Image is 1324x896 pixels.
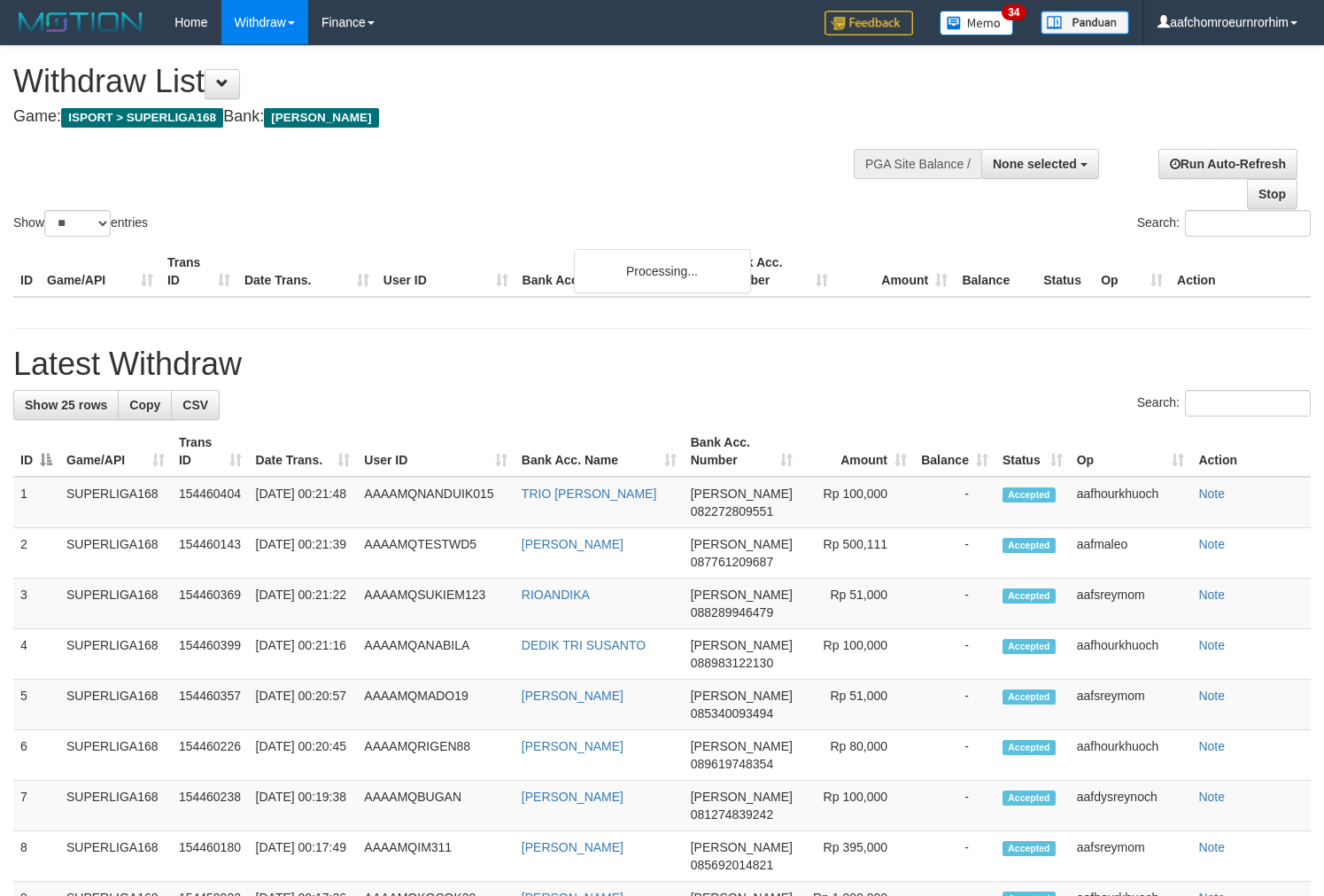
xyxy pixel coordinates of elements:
td: 154460357 [172,680,249,730]
span: Accepted [1003,487,1056,503]
td: - [914,629,995,680]
a: Stop [1247,179,1297,209]
td: aafsreymom [1070,579,1192,629]
td: Rp 80,000 [800,730,914,781]
td: - [914,528,995,579]
a: CSV [171,390,220,420]
td: 5 [13,680,59,730]
td: Rp 100,000 [800,781,914,831]
th: User ID [376,246,515,297]
td: [DATE] 00:20:45 [249,730,358,781]
input: Search: [1185,390,1311,417]
span: CSV [182,398,208,412]
a: Note [1198,638,1225,652]
td: - [914,680,995,730]
td: 6 [13,730,59,781]
img: Feedback.jpg [825,11,913,35]
td: aafhourkhuoch [1070,477,1192,528]
td: AAAAMQRIGEN88 [357,730,515,781]
span: Copy 087761209687 to clipboard [691,555,773,569]
th: Op [1094,246,1170,297]
td: - [914,477,995,528]
span: [PERSON_NAME] [691,638,793,652]
span: None selected [993,157,1077,171]
div: Processing... [574,249,751,293]
th: Op: activate to sort column ascending [1070,426,1192,477]
select: Showentries [44,210,111,237]
th: Bank Acc. Name [515,246,716,297]
td: 154460404 [172,477,249,528]
th: Trans ID [160,246,237,297]
td: Rp 100,000 [800,477,914,528]
td: 154460180 [172,831,249,882]
span: [PERSON_NAME] [691,739,793,753]
td: SUPERLIGA168 [59,680,172,730]
img: MOTION_logo.png [13,9,148,35]
a: [PERSON_NAME] [522,739,623,753]
span: [PERSON_NAME] [691,487,793,501]
td: SUPERLIGA168 [59,528,172,579]
th: Game/API [40,246,160,297]
h4: Game: Bank: [13,108,865,126]
a: TRIO [PERSON_NAME] [522,487,656,501]
a: Copy [118,390,172,420]
td: aafdysreynoch [1070,781,1192,831]
span: Accepted [1003,841,1056,856]
td: - [914,579,995,629]
div: PGA Site Balance / [854,149,981,179]
th: Bank Acc. Number: activate to sort column ascending [684,426,800,477]
td: 3 [13,579,59,629]
td: SUPERLIGA168 [59,579,172,629]
th: Amount [835,246,955,297]
th: Status [1036,246,1094,297]
th: Balance: activate to sort column ascending [914,426,995,477]
th: Action [1170,246,1311,297]
span: Accepted [1003,538,1056,553]
span: Accepted [1003,588,1056,604]
span: Accepted [1003,690,1056,705]
td: AAAAMQSUKIEM123 [357,579,515,629]
td: SUPERLIGA168 [59,629,172,680]
a: Show 25 rows [13,390,119,420]
td: SUPERLIGA168 [59,477,172,528]
th: Amount: activate to sort column ascending [800,426,914,477]
span: Accepted [1003,639,1056,654]
td: aafsreymom [1070,831,1192,882]
th: ID [13,246,40,297]
a: [PERSON_NAME] [522,689,623,703]
td: Rp 395,000 [800,831,914,882]
td: 7 [13,781,59,831]
span: Copy 085692014821 to clipboard [691,858,773,872]
td: 1 [13,477,59,528]
td: SUPERLIGA168 [59,831,172,882]
th: User ID: activate to sort column ascending [357,426,515,477]
td: [DATE] 00:21:39 [249,528,358,579]
td: - [914,781,995,831]
td: SUPERLIGA168 [59,781,172,831]
th: Date Trans. [237,246,376,297]
a: Run Auto-Refresh [1158,149,1297,179]
a: [PERSON_NAME] [522,790,623,804]
td: AAAAMQIM311 [357,831,515,882]
span: [PERSON_NAME] [691,588,793,602]
h1: Withdraw List [13,64,865,99]
td: SUPERLIGA168 [59,730,172,781]
td: AAAAMQNANDUIK015 [357,477,515,528]
img: panduan.png [1041,11,1129,35]
td: [DATE] 00:21:22 [249,579,358,629]
button: None selected [981,149,1099,179]
a: RIOANDIKA [522,588,590,602]
td: Rp 51,000 [800,680,914,730]
span: [PERSON_NAME] [691,840,793,854]
a: DEDIK TRI SUSANTO [522,638,646,652]
th: Bank Acc. Name: activate to sort column ascending [515,426,684,477]
th: Game/API: activate to sort column ascending [59,426,172,477]
a: Note [1198,689,1225,703]
th: Bank Acc. Number [716,246,835,297]
a: Note [1198,537,1225,551]
td: 4 [13,629,59,680]
td: [DATE] 00:17:49 [249,831,358,882]
label: Search: [1137,210,1311,237]
td: - [914,831,995,882]
a: Note [1198,588,1225,602]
